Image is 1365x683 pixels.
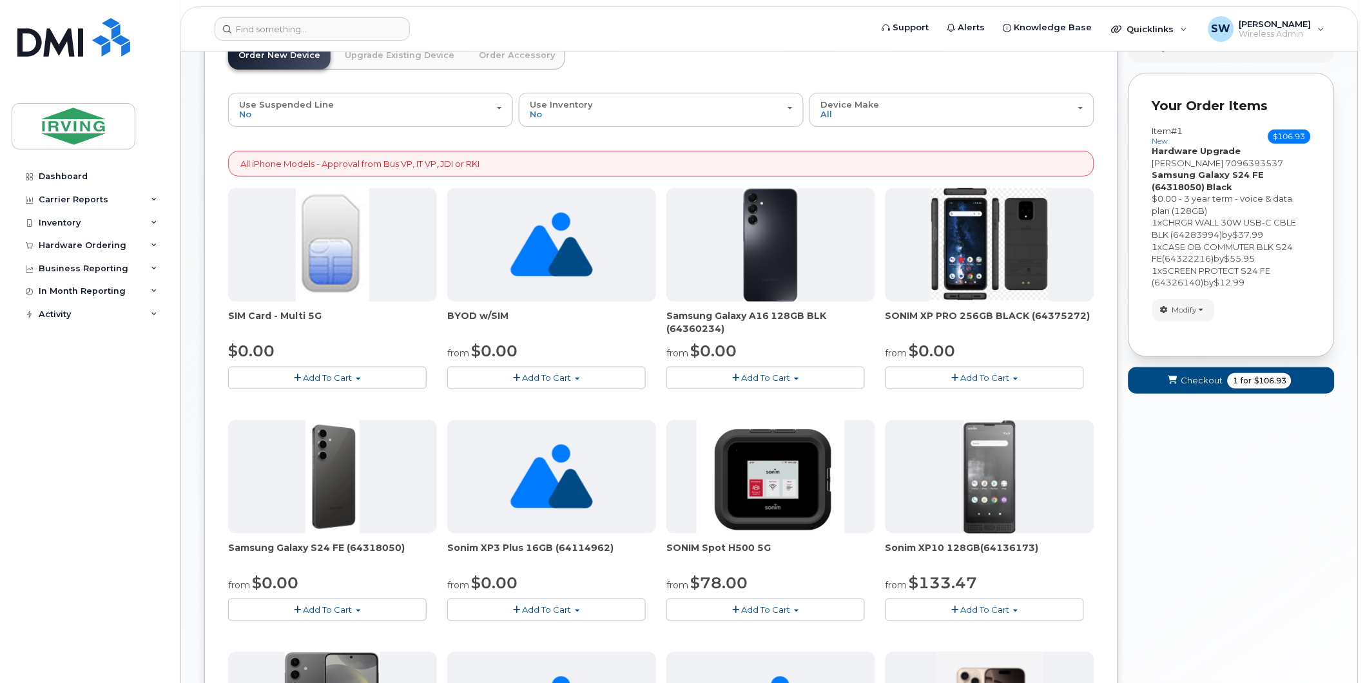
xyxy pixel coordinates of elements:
p: All iPhone Models - Approval from Bus VP, IT VP, JDI or RKI [240,158,479,170]
small: from [447,347,469,359]
span: $0.00 [471,341,518,360]
span: Add To Cart [742,372,791,383]
span: Knowledge Base [1014,21,1092,34]
span: $0.00 [690,341,737,360]
span: All [820,109,832,119]
span: 1 [1152,265,1158,276]
button: Add To Cart [886,599,1084,621]
button: Add To Cart [886,367,1084,389]
span: CASE OB COMMUTER BLK S24 FE(64322216) [1152,242,1293,264]
span: $0.00 [252,573,298,592]
small: from [666,579,688,591]
div: SIM Card - Multi 5G [228,309,437,335]
a: Alerts [938,15,994,41]
span: Use Suspended Line [239,99,334,110]
button: Add To Cart [447,599,646,621]
span: SCREEN PROTECT S24 FE (64326140) [1152,265,1271,288]
span: Wireless Admin [1239,29,1312,39]
div: x by [1152,265,1311,289]
button: Use Suspended Line No [228,93,513,126]
a: Support [873,15,938,41]
span: Modify [1172,304,1197,316]
span: $133.47 [909,573,978,592]
span: Use Inventory [530,99,593,110]
span: Add To Cart [523,604,572,615]
span: for [1238,375,1254,387]
small: from [886,579,907,591]
small: from [228,579,250,591]
small: from [666,347,688,359]
span: $55.95 [1225,253,1255,264]
span: 1 [1152,242,1158,252]
button: Use Inventory No [519,93,804,126]
img: SONIM.png [697,420,844,534]
img: no_image_found-2caef05468ed5679b831cfe6fc140e25e0c280774317ffc20a367ab7fd17291e.png [510,188,592,302]
div: Sonim XP3 Plus 16GB (64114962) [447,541,656,567]
span: Add To Cart [304,372,353,383]
input: Find something... [215,17,410,41]
span: CHRGR WALL 30W USB-C CBLE BLK (64283994) [1152,217,1297,240]
strong: Samsung Galaxy S24 FE (64318050) [1152,169,1264,192]
div: Quicklinks [1103,16,1197,42]
div: Samsung Galaxy A16 128GB BLK (64360234) [666,309,875,335]
button: Modify [1152,299,1215,322]
span: No [239,109,251,119]
img: s24_fe.png [305,420,360,534]
img: XP10.jpg [964,420,1016,534]
span: Add To Cart [523,372,572,383]
span: $0.00 [228,341,275,360]
span: Add To Cart [304,604,353,615]
div: SONIM Spot H500 5G [666,541,875,567]
span: [PERSON_NAME] [1152,158,1224,168]
div: x by [1152,241,1311,265]
div: SONIM XP PRO 256GB BLACK (64375272) [886,309,1094,335]
img: 00D627D4-43E9-49B7-A367-2C99342E128C.jpg [296,188,369,302]
div: x by [1152,216,1311,240]
h3: Item [1152,126,1183,145]
div: Sherry Wood [1199,16,1334,42]
span: $0.00 [471,573,518,592]
span: $12.99 [1214,277,1245,287]
div: Samsung Galaxy S24 FE (64318050) [228,541,437,567]
img: SONIM_XP_PRO_-_JDIRVING.png [929,188,1050,302]
a: Knowledge Base [994,15,1101,41]
div: $0.00 - 3 year term - voice & data plan (128GB) [1152,193,1311,216]
span: 1 [1233,375,1238,387]
a: Upgrade Existing Device [334,41,465,70]
a: Order Accessory [469,41,565,70]
span: $106.93 [1254,375,1286,387]
span: #1 [1172,126,1183,136]
small: from [447,579,469,591]
span: 7096393537 [1226,158,1284,168]
button: Checkout 1 for $106.93 [1128,367,1335,394]
span: Add To Cart [742,604,791,615]
button: Add To Cart [666,599,865,621]
small: from [886,347,907,359]
span: Support [893,21,929,34]
img: no_image_found-2caef05468ed5679b831cfe6fc140e25e0c280774317ffc20a367ab7fd17291e.png [510,420,592,534]
span: Quicklinks [1127,24,1174,34]
img: A16_-_JDI.png [744,188,799,302]
span: $37.99 [1233,229,1264,240]
span: Add To Cart [961,372,1010,383]
span: SW [1212,21,1231,37]
span: BYOD w/SIM [447,309,656,335]
button: Add To Cart [447,367,646,389]
div: Sonim XP10 128GB(64136173) [886,541,1094,567]
span: Alerts [958,21,985,34]
button: Device Make All [809,93,1094,126]
span: No [530,109,542,119]
button: Add To Cart [228,599,427,621]
span: $78.00 [690,573,748,592]
span: Add To Cart [961,604,1010,615]
button: Add To Cart [228,367,427,389]
strong: Black [1207,182,1233,192]
span: Checkout [1181,374,1223,387]
span: $0.00 [909,341,956,360]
